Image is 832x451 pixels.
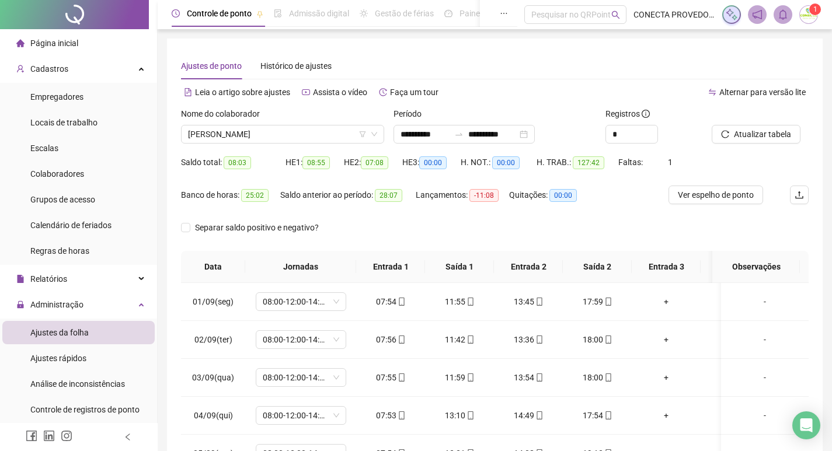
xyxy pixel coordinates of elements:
th: Saída 3 [701,251,770,283]
span: upload [795,190,804,200]
span: mobile [396,411,406,419]
span: left [124,433,132,441]
th: Saída 1 [425,251,494,283]
div: + [641,371,691,384]
span: sun [360,9,368,18]
span: mobile [603,335,612,344]
span: 00:00 [549,189,577,202]
span: mobile [396,373,406,382]
span: 04/09(qui) [194,411,233,420]
span: lock [16,300,25,309]
th: Data [181,251,245,283]
span: Locais de trabalho [30,118,98,127]
span: Controle de registros de ponto [30,405,140,414]
span: Colaboradores [30,169,84,179]
th: Entrada 2 [494,251,563,283]
div: + [710,371,760,384]
span: 00:00 [419,156,447,169]
div: + [710,409,760,422]
span: info-circle [642,110,650,118]
span: pushpin [256,11,263,18]
div: Quitações: [509,188,591,202]
span: file-text [184,88,192,96]
span: 08:00-12:00-14:00-18:00 [263,293,339,310]
span: Regras de horas [30,246,89,256]
span: instagram [61,430,72,442]
div: H. NOT.: [461,156,537,169]
span: 00:00 [492,156,520,169]
div: 13:45 [503,295,553,308]
div: 07:54 [365,295,416,308]
span: Assista o vídeo [313,88,367,97]
div: 18:00 [572,371,622,384]
span: Ajustes da folha [30,328,89,337]
span: 08:00-12:00-14:00-18:00 [263,407,339,424]
th: Observações [712,251,800,283]
div: 18:00 [572,333,622,346]
span: 03/09(qua) [192,373,234,382]
span: user-add [16,65,25,73]
span: notification [752,9,763,20]
span: Faça um tour [390,88,438,97]
span: mobile [465,298,475,306]
div: - [730,295,799,308]
span: clock-circle [172,9,180,18]
div: 11:59 [434,371,485,384]
div: 13:36 [503,333,553,346]
div: 07:55 [365,371,416,384]
label: Nome do colaborador [181,107,267,120]
th: Saída 2 [563,251,632,283]
div: HE 2: [344,156,402,169]
div: 13:10 [434,409,485,422]
span: Faltas: [618,158,645,167]
span: 07:08 [361,156,388,169]
span: mobile [534,335,544,344]
span: 08:00-12:00-14:00-18:00 [263,369,339,386]
span: Escalas [30,144,58,153]
span: PEDRO VICTOR ALMEIDA MACIEL [188,125,377,143]
span: Calendário de feriados [30,221,112,230]
span: linkedin [43,430,55,442]
span: Gestão de férias [375,9,434,18]
span: Grupos de acesso [30,195,95,204]
span: home [16,39,25,47]
div: - [730,409,799,422]
span: mobile [603,298,612,306]
div: 17:59 [572,295,622,308]
span: Leia o artigo sobre ajustes [195,88,290,97]
span: Alternar para versão lite [719,88,806,97]
span: youtube [302,88,310,96]
img: sparkle-icon.fc2bf0ac1784a2077858766a79e2daf3.svg [725,8,738,21]
span: 08:03 [224,156,251,169]
div: 13:54 [503,371,553,384]
div: 07:53 [365,409,416,422]
span: Histórico de ajustes [260,61,332,71]
div: 17:54 [572,409,622,422]
span: CONECTA PROVEDOR DE INTERNET LTDA [633,8,715,21]
th: Jornadas [245,251,356,283]
span: down [371,131,378,138]
span: mobile [396,298,406,306]
div: + [641,333,691,346]
span: Registros [605,107,650,120]
label: Período [394,107,429,120]
div: H. TRAB.: [537,156,618,169]
span: Cadastros [30,64,68,74]
div: 14:49 [503,409,553,422]
span: Painel do DP [459,9,505,18]
th: Entrada 1 [356,251,425,283]
span: Relatórios [30,274,67,284]
span: Empregadores [30,92,83,102]
span: facebook [26,430,37,442]
span: to [454,130,464,139]
th: Entrada 3 [632,251,701,283]
span: 08:55 [302,156,330,169]
span: 28:07 [375,189,402,202]
span: -11:08 [469,189,499,202]
span: Controle de ponto [187,9,252,18]
div: Saldo anterior ao período: [280,188,416,202]
span: file-done [274,9,282,18]
div: + [641,295,691,308]
button: Ver espelho de ponto [669,186,763,204]
div: HE 3: [402,156,461,169]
